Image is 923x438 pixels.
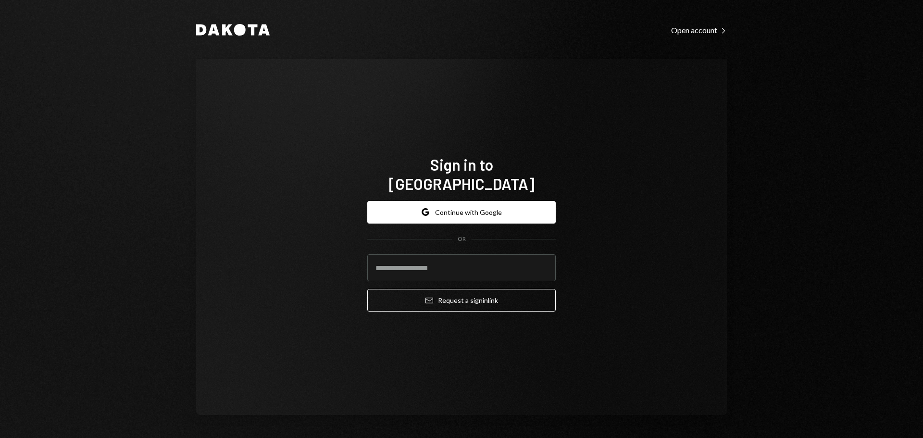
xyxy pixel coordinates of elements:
button: Request a signinlink [367,289,556,312]
button: Continue with Google [367,201,556,224]
h1: Sign in to [GEOGRAPHIC_DATA] [367,155,556,193]
a: Open account [671,25,727,35]
div: OR [458,235,466,243]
